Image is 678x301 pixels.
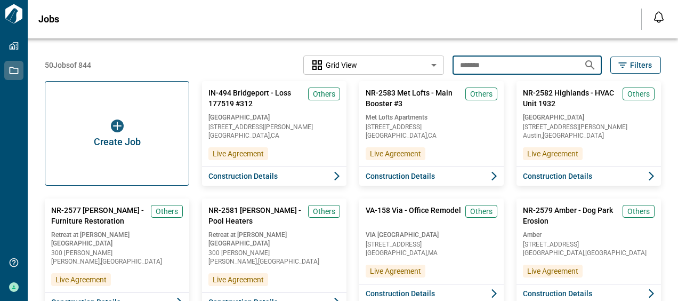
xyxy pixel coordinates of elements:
[366,88,461,109] span: NR-2583 Met Lofts - Main Booster #3
[202,167,346,186] button: Construction Details
[579,54,601,76] button: Search jobs
[523,241,655,248] span: [STREET_ADDRESS]
[366,113,497,122] span: Met Lofts Apartments
[51,205,147,226] span: NR-2577 [PERSON_NAME] - Furniture Restoration
[650,9,667,26] button: Open notification feed
[527,266,578,276] span: Live Agreement
[523,205,618,226] span: NR-2579 Amber - Dog Park Erosion
[370,148,421,159] span: Live Agreement
[313,206,335,217] span: Others
[366,288,435,299] span: Construction Details
[213,148,264,159] span: Live Agreement
[366,241,497,248] span: [STREET_ADDRESS]
[470,89,493,99] span: Others
[51,258,183,265] span: [PERSON_NAME] , [GEOGRAPHIC_DATA]
[630,60,652,70] span: Filters
[208,171,278,181] span: Construction Details
[213,274,264,285] span: Live Agreement
[523,288,592,299] span: Construction Details
[366,205,461,226] span: VA-158 Via - Office Remodel
[366,124,497,130] span: [STREET_ADDRESS]
[523,113,655,122] span: [GEOGRAPHIC_DATA]
[523,171,592,181] span: Construction Details
[208,250,340,256] span: 300 [PERSON_NAME]
[523,132,655,139] span: Austin , [GEOGRAPHIC_DATA]
[523,88,618,109] span: NR-2582 Highlands - HVAC Unit 1932
[94,137,141,147] span: Create Job
[627,89,650,99] span: Others
[208,132,340,139] span: [GEOGRAPHIC_DATA] , CA
[366,171,435,181] span: Construction Details
[208,231,340,248] span: Retreat at [PERSON_NAME][GEOGRAPHIC_DATA]
[366,132,497,139] span: [GEOGRAPHIC_DATA] , CA
[627,206,650,217] span: Others
[45,60,91,70] span: 50 Jobs of 844
[523,124,655,130] span: [STREET_ADDRESS][PERSON_NAME]
[303,54,444,76] div: Without label
[610,57,661,74] button: Filters
[111,120,124,132] img: icon button
[208,124,340,130] span: [STREET_ADDRESS][PERSON_NAME]
[313,89,335,99] span: Others
[359,167,504,186] button: Construction Details
[523,231,655,239] span: Amber
[326,60,357,70] span: Grid View
[55,274,107,285] span: Live Agreement
[523,250,655,256] span: [GEOGRAPHIC_DATA] , [GEOGRAPHIC_DATA]
[516,167,661,186] button: Construction Details
[51,250,183,256] span: 300 [PERSON_NAME]
[208,258,340,265] span: [PERSON_NAME] , [GEOGRAPHIC_DATA]
[38,14,59,25] span: Jobs
[470,206,493,217] span: Others
[370,266,421,276] span: Live Agreement
[208,205,304,226] span: NR-2581 [PERSON_NAME] - Pool Heaters
[527,148,578,159] span: Live Agreement
[156,206,178,217] span: Others
[366,231,497,239] span: VIA [GEOGRAPHIC_DATA]
[208,88,304,109] span: IN-494 Bridgeport - Loss 177519 #312
[366,250,497,256] span: [GEOGRAPHIC_DATA] , MA
[208,113,340,122] span: [GEOGRAPHIC_DATA]
[51,231,183,248] span: Retreat at [PERSON_NAME][GEOGRAPHIC_DATA]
